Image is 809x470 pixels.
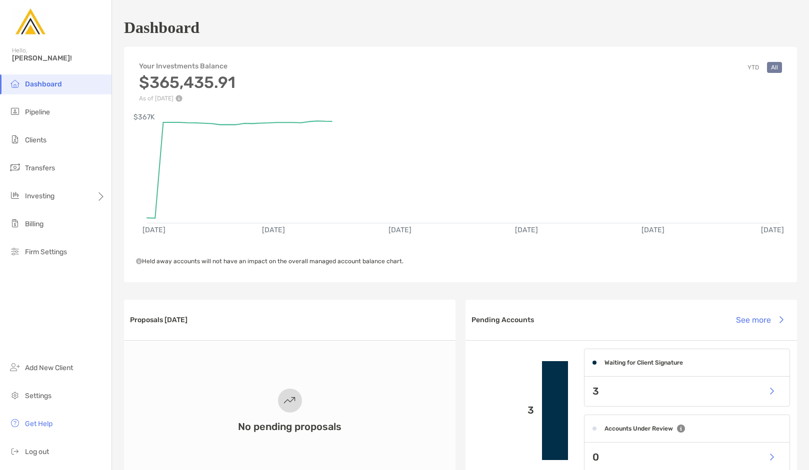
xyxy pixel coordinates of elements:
[9,133,21,145] img: clients icon
[25,164,55,172] span: Transfers
[238,421,341,433] h3: No pending proposals
[25,80,62,88] span: Dashboard
[25,420,52,428] span: Get Help
[515,226,538,234] text: [DATE]
[130,316,187,324] h3: Proposals [DATE]
[743,62,763,73] button: YTD
[25,248,67,256] span: Firm Settings
[9,245,21,257] img: firm-settings icon
[641,226,664,234] text: [DATE]
[25,448,49,456] span: Log out
[12,54,105,62] span: [PERSON_NAME]!
[592,385,599,398] p: 3
[728,309,791,331] button: See more
[25,192,54,200] span: Investing
[25,364,73,372] span: Add New Client
[136,258,403,265] span: Held away accounts will not have an impact on the overall managed account balance chart.
[473,404,534,417] p: 3
[9,77,21,89] img: dashboard icon
[388,226,411,234] text: [DATE]
[9,361,21,373] img: add_new_client icon
[142,226,165,234] text: [DATE]
[9,105,21,117] img: pipeline icon
[25,220,43,228] span: Billing
[25,108,50,116] span: Pipeline
[471,316,534,324] h3: Pending Accounts
[604,359,683,366] h4: Waiting for Client Signature
[9,217,21,229] img: billing icon
[124,18,199,37] h1: Dashboard
[25,392,51,400] span: Settings
[9,161,21,173] img: transfers icon
[262,226,285,234] text: [DATE]
[9,445,21,457] img: logout icon
[139,95,235,102] p: As of [DATE]
[9,417,21,429] img: get-help icon
[592,451,599,464] p: 0
[175,95,182,102] img: Performance Info
[9,389,21,401] img: settings icon
[12,4,48,40] img: Zoe Logo
[139,62,235,70] h4: Your Investments Balance
[9,189,21,201] img: investing icon
[767,62,782,73] button: All
[761,226,784,234] text: [DATE]
[133,113,155,121] text: $367K
[604,425,673,432] h4: Accounts Under Review
[25,136,46,144] span: Clients
[139,73,235,92] h3: $365,435.91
